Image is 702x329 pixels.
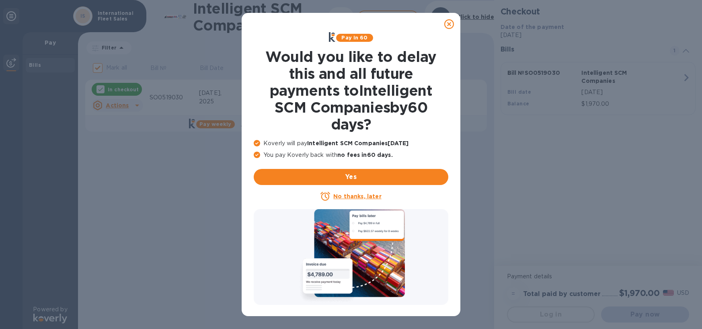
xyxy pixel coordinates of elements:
[307,140,408,146] b: Intelligent SCM Companies [DATE]
[337,152,392,158] b: no fees in 60 days .
[333,193,381,199] u: No thanks, later
[254,169,448,185] button: Yes
[254,139,448,148] p: Koverly will pay
[341,35,367,41] b: Pay in 60
[260,172,442,182] span: Yes
[254,48,448,133] h1: Would you like to delay this and all future payments to Intelligent SCM Companies by 60 days ?
[254,151,448,159] p: You pay Koverly back with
